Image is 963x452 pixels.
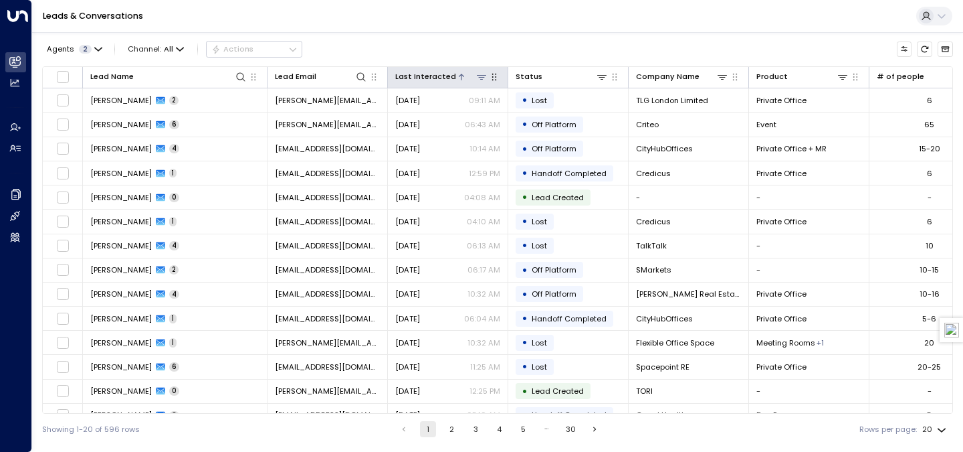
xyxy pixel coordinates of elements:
[469,386,500,396] p: 12:25 PM
[522,164,528,182] div: •
[275,70,367,83] div: Lead Email
[636,143,693,154] span: CityHubOffices
[275,192,380,203] span: calendar@spaciousapp.com
[522,333,528,352] div: •
[920,289,940,299] div: 10-16
[90,289,152,299] span: Nico Kidel
[169,314,177,323] span: 1
[90,337,152,348] span: Adrian Goldney
[56,360,70,374] span: Toggle select row
[275,362,380,372] span: lthomasson@spacepoint.co.uk
[169,290,179,299] span: 4
[532,119,576,130] span: Off Platform
[42,42,106,56] button: Agents2
[927,410,932,421] div: 5
[522,236,528,254] div: •
[928,386,932,396] div: -
[636,216,671,227] span: Credicus
[532,192,584,203] span: Lead Created
[922,313,936,324] div: 5-6
[124,42,189,56] button: Channel:All
[636,362,689,372] span: Spacepoint RE
[169,411,179,421] span: 8
[56,384,70,398] span: Toggle select row
[636,119,659,130] span: Criteo
[756,143,827,154] span: Private Office + MR
[586,421,603,437] button: Go to next page
[42,424,140,435] div: Showing 1-20 of 596 rows
[938,42,953,57] button: Archived Leads
[275,386,380,396] span: Oliver.Levesley@knightfrank.com
[532,410,607,421] span: Handoff Completed
[56,94,70,107] span: Toggle select row
[56,263,70,277] span: Toggle select row
[522,91,528,109] div: •
[469,95,500,106] p: 09:11 AM
[492,421,508,437] button: Go to page 4
[275,95,380,106] span: Natalie@tlg.london
[522,382,528,400] div: •
[47,46,74,53] span: Agents
[522,261,528,279] div: •
[395,192,420,203] span: Jul 09, 2025
[90,216,152,227] span: Annabel Crawshaw
[275,337,380,348] span: Adrian.Goldney@flexibleofficespace.co
[522,358,528,376] div: •
[169,96,179,105] span: 2
[275,410,380,421] span: olha@qured.com
[920,265,939,275] div: 10-15
[395,119,420,130] span: Jul 08, 2025
[756,362,807,372] span: Private Office
[169,193,179,202] span: 0
[636,240,667,251] span: TalkTalk
[395,168,420,179] span: Jul 08, 2025
[756,70,849,83] div: Product
[532,240,547,251] span: Lost
[636,289,741,299] span: Knox Real Estate
[56,215,70,228] span: Toggle select row
[927,216,932,227] div: 6
[928,192,932,203] div: -
[90,192,152,203] span: Annabel Crawshaw
[563,421,579,437] button: Go to page 30
[532,143,576,154] span: Off Platform
[90,70,134,83] div: Lead Name
[395,313,420,324] span: Jul 10, 2025
[636,313,693,324] span: CityHubOffices
[522,309,528,327] div: •
[169,338,177,348] span: 1
[90,143,152,154] span: Jak Beshi
[636,386,653,396] span: TORI
[56,312,70,325] span: Toggle select row
[749,234,869,258] td: -
[464,313,500,324] p: 06:04 AM
[636,168,671,179] span: Credicus
[532,168,607,179] span: Handoff Completed
[756,95,807,106] span: Private Office
[756,119,776,130] span: Event
[169,217,177,226] span: 1
[395,421,603,437] nav: pagination navigation
[169,120,179,129] span: 6
[522,140,528,158] div: •
[56,287,70,301] span: Toggle select row
[749,258,869,282] td: -
[90,410,152,421] span: Olha Zyuz
[817,337,824,348] div: Private Office
[877,70,924,83] div: # of people
[918,362,941,372] div: 20-25
[395,70,456,83] div: Last Interacted
[444,421,460,437] button: Go to page 2
[169,241,179,250] span: 4
[164,45,173,54] span: All
[275,119,380,130] span: l.ayodeji@criteo.com
[629,185,749,209] td: -
[756,337,815,348] span: Meeting Rooms
[465,119,500,130] p: 06:43 AM
[275,143,380,154] span: jak@cityhuboffices.com
[467,216,500,227] p: 04:10 AM
[470,362,500,372] p: 11:25 AM
[532,337,547,348] span: Lost
[636,410,686,421] span: Qured Health
[395,289,420,299] span: Jul 09, 2025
